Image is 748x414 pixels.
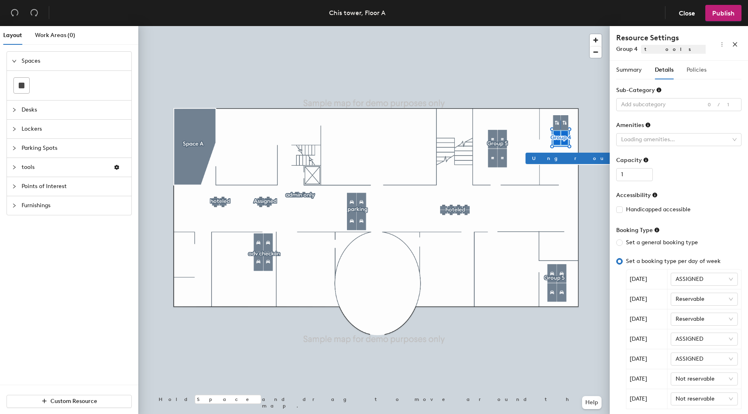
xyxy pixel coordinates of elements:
span: expanded [12,59,17,64]
span: Set a booking type per day of week [623,257,724,266]
span: Layout [3,32,22,39]
span: ASSIGNED [676,333,733,345]
span: Set a general booking type [623,238,701,247]
span: Ungroup [532,155,626,162]
td: [DATE] [626,389,667,409]
button: Redo (⌘ + ⇧ + Z) [26,5,42,21]
span: collapsed [12,184,17,189]
span: Custom Resource [50,398,97,405]
div: Chis tower, Floor A [329,8,386,18]
span: Not reservable [676,393,733,405]
span: Furnishings [22,196,126,215]
span: Publish [712,9,735,17]
span: Points of Interest [22,177,126,196]
span: ASSIGNED [676,353,733,365]
span: Details [655,66,674,73]
span: Handicapped accessible [623,205,694,214]
span: Close [679,9,695,17]
span: ASSIGNED [676,273,733,285]
td: [DATE] [626,289,667,309]
span: collapsed [12,107,17,112]
span: Policies [687,66,707,73]
td: [DATE] [626,349,667,369]
span: Summary [616,66,642,73]
span: tools [641,45,710,54]
span: Work Areas (0) [35,32,75,39]
button: Help [582,396,602,409]
button: Publish [705,5,741,21]
span: Reservable [676,313,733,325]
span: Not reservable [676,373,733,385]
td: [DATE] [626,369,667,389]
div: Capacity [616,157,649,164]
td: [DATE] [626,329,667,349]
div: Accessibility [616,192,658,199]
span: Lockers [22,120,126,138]
div: Booking Type [616,227,660,234]
span: undo [11,9,19,17]
span: collapsed [12,165,17,170]
span: Parking Spots [22,139,126,158]
td: [DATE] [626,269,667,289]
button: Close [672,5,702,21]
span: more [719,42,725,47]
span: Desks [22,101,126,119]
span: Group 4 [616,46,638,53]
span: tools [22,158,107,177]
span: Reservable [676,293,733,305]
div: Sub-Category [616,87,662,94]
button: Ungroup [526,153,632,164]
h4: Resource Settings [616,33,706,43]
td: [DATE] [626,309,667,329]
span: collapsed [12,146,17,151]
button: Custom Resource [7,395,132,408]
button: Undo (⌘ + Z) [7,5,23,21]
div: Amenities [616,122,651,129]
span: close [732,42,738,47]
span: collapsed [12,127,17,131]
span: Spaces [22,52,126,70]
span: collapsed [12,203,17,208]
